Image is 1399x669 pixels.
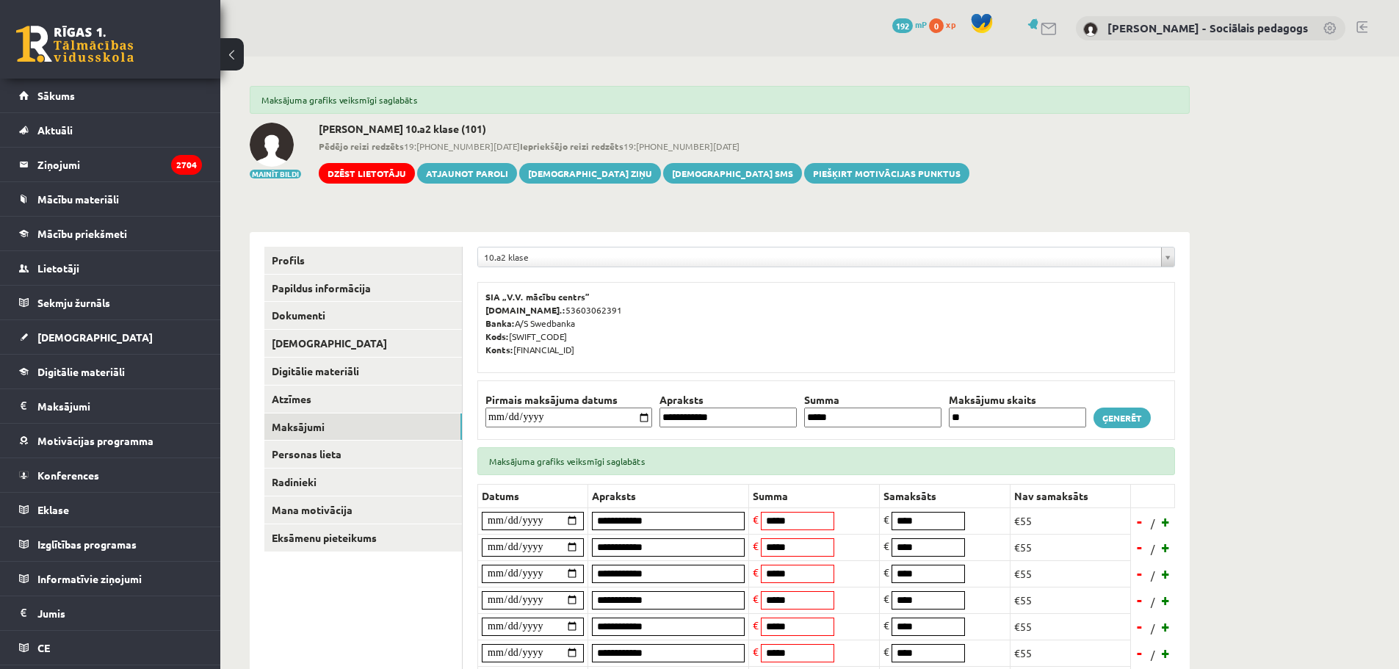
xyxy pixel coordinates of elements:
th: Apraksts [588,484,749,507]
span: € [883,618,889,632]
i: 2704 [171,155,202,175]
span: Lietotāji [37,261,79,275]
legend: Maksājumi [37,389,202,423]
span: € [883,539,889,552]
th: Summa [749,484,880,507]
a: Izglītības programas [19,527,202,561]
span: Informatīvie ziņojumi [37,572,142,585]
span: / [1149,647,1157,662]
a: 192 mP [892,18,927,30]
span: € [883,645,889,658]
a: + [1159,642,1174,664]
a: [DEMOGRAPHIC_DATA] [19,320,202,354]
a: Eklase [19,493,202,527]
span: Digitālie materiāli [37,365,125,378]
a: Konferences [19,458,202,492]
span: Motivācijas programma [37,434,153,447]
a: - [1132,589,1147,611]
a: [PERSON_NAME] - Sociālais pedagogs [1107,21,1308,35]
th: Datums [478,484,588,507]
td: €55 [1011,560,1131,587]
span: / [1149,621,1157,636]
a: + [1159,510,1174,532]
b: Banka: [485,317,515,329]
b: Iepriekšējo reizi redzēts [520,140,623,152]
a: Rīgas 1. Tālmācības vidusskola [16,26,134,62]
b: [DOMAIN_NAME].: [485,304,565,316]
a: - [1132,563,1147,585]
th: Summa [800,392,945,408]
a: Personas lieta [264,441,462,468]
td: €55 [1011,534,1131,560]
th: Samaksāts [880,484,1011,507]
h2: [PERSON_NAME] 10.a2 klase (101) [319,123,969,135]
b: Pēdējo reizi redzēts [319,140,404,152]
a: - [1132,510,1147,532]
a: - [1132,536,1147,558]
a: Sekmju žurnāls [19,286,202,319]
span: € [753,645,759,658]
b: SIA „V.V. mācību centrs” [485,291,590,303]
span: CE [37,641,50,654]
div: Maksājuma grafiks veiksmīgi saglabāts [477,447,1175,475]
a: + [1159,615,1174,637]
p: 53603062391 A/S Swedbanka [SWIFT_CODE] [FINANCIAL_ID] [485,290,1167,356]
b: Kods: [485,330,509,342]
td: €55 [1011,613,1131,640]
a: CE [19,631,202,665]
span: Mācību materiāli [37,192,119,206]
span: Aktuāli [37,123,73,137]
span: xp [946,18,955,30]
a: Lietotāji [19,251,202,285]
span: 10.a2 klase [484,247,1155,267]
span: € [753,513,759,526]
a: Atjaunot paroli [417,163,517,184]
td: €55 [1011,587,1131,613]
span: / [1149,516,1157,531]
a: Ģenerēt [1093,408,1151,428]
span: Jumis [37,607,65,620]
span: / [1149,568,1157,583]
a: Eksāmenu pieteikums [264,524,462,552]
span: € [883,565,889,579]
a: Sākums [19,79,202,112]
span: Konferences [37,469,99,482]
span: / [1149,541,1157,557]
span: Sekmju žurnāls [37,296,110,309]
a: Dzēst lietotāju [319,163,415,184]
th: Pirmais maksājuma datums [482,392,656,408]
span: Sākums [37,89,75,102]
span: € [753,618,759,632]
a: Maksājumi [264,413,462,441]
a: Jumis [19,596,202,630]
span: mP [915,18,927,30]
span: 0 [929,18,944,33]
td: €55 [1011,507,1131,534]
span: Eklase [37,503,69,516]
a: [DEMOGRAPHIC_DATA] SMS [663,163,802,184]
b: Konts: [485,344,513,355]
span: € [753,565,759,579]
a: Mana motivācija [264,496,462,524]
a: Maksājumi [19,389,202,423]
span: € [883,513,889,526]
a: [DEMOGRAPHIC_DATA] ziņu [519,163,661,184]
span: € [883,592,889,605]
div: Maksājuma grafiks veiksmīgi saglabāts [250,86,1190,114]
span: [DEMOGRAPHIC_DATA] [37,330,153,344]
span: Izglītības programas [37,538,137,551]
img: Iļja Šestakovs [250,123,294,167]
a: Atzīmes [264,386,462,413]
span: / [1149,594,1157,610]
a: Profils [264,247,462,274]
span: 192 [892,18,913,33]
a: Dokumenti [264,302,462,329]
a: 0 xp [929,18,963,30]
a: Digitālie materiāli [264,358,462,385]
th: Apraksts [656,392,800,408]
a: Informatīvie ziņojumi [19,562,202,596]
td: €55 [1011,640,1131,666]
a: Mācību priekšmeti [19,217,202,250]
a: [DEMOGRAPHIC_DATA] [264,330,462,357]
a: Piešķirt motivācijas punktus [804,163,969,184]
